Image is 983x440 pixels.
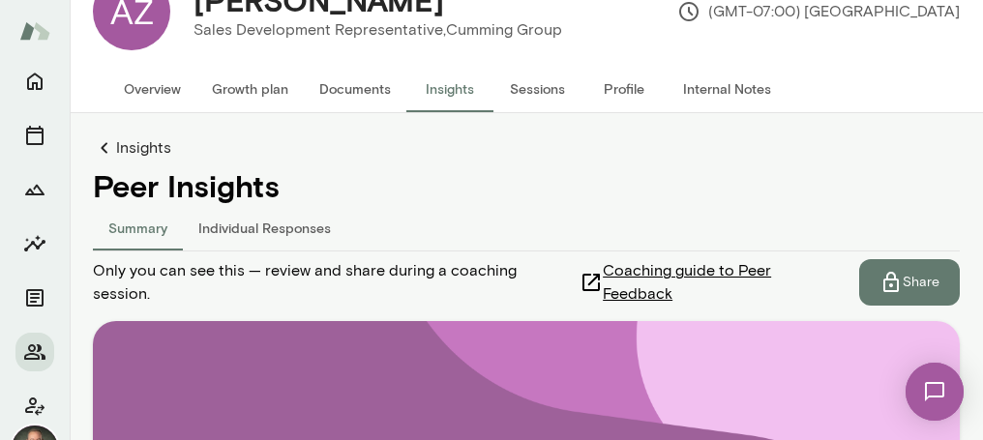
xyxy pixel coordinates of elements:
[93,136,960,160] a: Insights
[493,66,581,112] button: Sessions
[93,204,183,250] button: Summary
[15,116,54,155] button: Sessions
[183,204,346,250] button: Individual Responses
[108,66,196,112] button: Overview
[406,66,493,112] button: Insights
[19,13,50,49] img: Mento
[15,170,54,209] button: Growth Plan
[194,18,562,42] p: Sales Development Representative, Cumming Group
[580,259,859,306] a: Coaching guide to Peer Feedback
[304,66,406,112] button: Documents
[603,259,836,306] span: Coaching guide to Peer Feedback
[15,333,54,371] button: Members
[93,204,960,250] div: responses-tab
[581,66,668,112] button: Profile
[15,224,54,263] button: Insights
[196,66,304,112] button: Growth plan
[859,259,960,306] button: Share
[15,279,54,317] button: Documents
[93,259,564,306] span: Only you can see this — review and share during a coaching session.
[15,62,54,101] button: Home
[903,273,939,292] p: Share
[93,167,960,204] h4: Peer Insights
[668,66,787,112] button: Internal Notes
[15,387,54,425] button: Client app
